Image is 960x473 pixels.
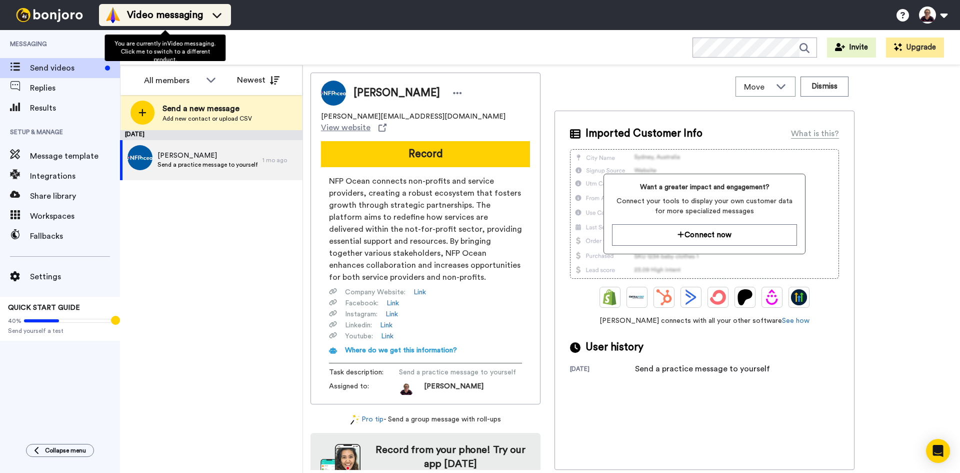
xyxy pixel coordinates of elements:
[782,317,809,324] a: See how
[30,150,120,162] span: Message template
[345,309,377,319] span: Instagram :
[345,347,457,354] span: Where do we get this information?
[424,381,483,396] span: [PERSON_NAME]
[12,8,87,22] img: bj-logo-header-white.svg
[399,367,516,377] span: Send a practice message to yourself
[321,122,386,134] a: View website
[111,316,120,325] div: Tooltip anchor
[585,126,702,141] span: Imported Customer Info
[120,130,302,140] div: [DATE]
[329,381,399,396] span: Assigned to:
[710,289,726,305] img: ConvertKit
[157,161,257,169] span: Send a practice message to yourself
[570,316,839,326] span: [PERSON_NAME] connects with all your other software
[30,62,101,74] span: Send videos
[381,331,393,341] a: Link
[612,196,796,216] span: Connect your tools to display your own customer data for more specialized messages
[602,289,618,305] img: Shopify
[157,151,257,161] span: [PERSON_NAME]
[345,320,372,330] span: Linkedin :
[321,81,346,106] img: Image of Kerrie
[229,70,287,90] button: Newest
[380,320,392,330] a: Link
[413,287,426,297] a: Link
[30,230,120,242] span: Fallbacks
[30,190,120,202] span: Share library
[385,309,398,319] a: Link
[399,381,414,396] img: fa305bef-709d-42d7-86c1-605491051c6f-1758615442.jpg
[329,367,399,377] span: Task description :
[800,77,848,97] button: Dismiss
[114,41,215,63] span: You are currently in Video messaging . Click me to switch to a different product.
[737,289,753,305] img: Patreon
[350,414,383,425] a: Pro tip
[370,443,530,471] h4: Record from your phone! Try our app [DATE]
[764,289,780,305] img: Drip
[635,363,770,375] div: Send a practice message to yourself
[926,439,950,463] div: Open Intercom Messenger
[262,156,297,164] div: 1 mo ago
[345,298,378,308] span: Facebook :
[8,327,112,335] span: Send yourself a test
[612,224,796,246] button: Connect now
[30,271,120,283] span: Settings
[353,86,440,101] span: [PERSON_NAME]
[26,444,94,457] button: Collapse menu
[629,289,645,305] img: Ontraport
[321,141,530,167] button: Record
[791,289,807,305] img: GoHighLevel
[570,365,635,375] div: [DATE]
[321,122,370,134] span: View website
[127,145,152,170] img: a34609f9-7670-4f77-a13a-06046dcbf7b4.png
[321,112,505,122] span: [PERSON_NAME][EMAIL_ADDRESS][DOMAIN_NAME]
[612,182,796,192] span: Want a greater impact and engagement?
[329,175,522,283] span: NFP Ocean connects non-profits and service providers, creating a robust ecosystem that fosters gr...
[386,298,399,308] a: Link
[886,38,944,58] button: Upgrade
[744,81,771,93] span: Move
[345,287,405,297] span: Company Website :
[30,170,120,182] span: Integrations
[8,304,80,311] span: QUICK START GUIDE
[30,210,120,222] span: Workspaces
[144,75,201,87] div: All members
[8,317,21,325] span: 40%
[791,128,839,140] div: What is this?
[656,289,672,305] img: Hubspot
[827,38,876,58] button: Invite
[683,289,699,305] img: ActiveCampaign
[585,340,643,355] span: User history
[162,103,252,115] span: Send a new message
[345,331,373,341] span: Youtube :
[162,115,252,123] span: Add new contact or upload CSV
[127,8,203,22] span: Video messaging
[350,414,359,425] img: magic-wand.svg
[105,7,121,23] img: vm-color.svg
[30,82,120,94] span: Replies
[310,414,540,425] div: - Send a group message with roll-ups
[45,446,86,454] span: Collapse menu
[30,102,120,114] span: Results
